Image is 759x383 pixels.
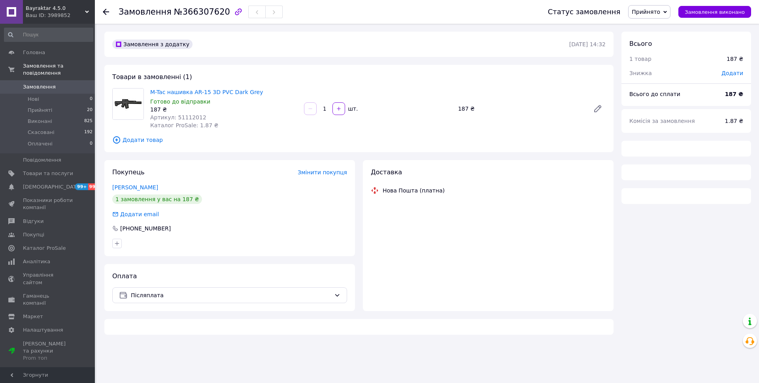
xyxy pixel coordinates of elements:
[26,5,85,12] span: Bayraktar 4.5.0
[111,210,160,218] div: Додати email
[629,91,680,97] span: Всього до сплати
[727,55,743,63] div: 187 ₴
[150,122,218,128] span: Каталог ProSale: 1.87 ₴
[26,12,95,19] div: Ваш ID: 3989852
[84,118,93,125] span: 825
[23,197,73,211] span: Показники роботи компанії
[113,89,143,119] img: M-Tac нашивка AR-15 3D PVC Dark Grey
[346,105,359,113] div: шт.
[23,258,50,265] span: Аналітика
[90,140,93,147] span: 0
[112,194,202,204] div: 1 замовлення у вас на 187 ₴
[28,96,39,103] span: Нові
[112,272,137,280] span: Оплата
[548,8,621,16] div: Статус замовлення
[150,89,263,95] a: M-Tac нашивка AR-15 3D PVC Dark Grey
[23,245,66,252] span: Каталог ProSale
[371,168,402,176] span: Доставка
[131,291,331,300] span: Післяплата
[112,40,193,49] div: Замовлення з додатку
[23,292,73,307] span: Гаманець компанії
[4,28,93,42] input: Пошук
[23,340,73,362] span: [PERSON_NAME] та рахунки
[28,140,53,147] span: Оплачені
[23,83,56,91] span: Замовлення
[629,56,651,62] span: 1 товар
[112,184,158,191] a: [PERSON_NAME]
[28,129,55,136] span: Скасовані
[23,326,63,334] span: Налаштування
[629,70,652,76] span: Знижка
[678,6,751,18] button: Замовлення виконано
[298,169,347,175] span: Змінити покупця
[112,136,606,144] span: Додати товар
[23,170,73,177] span: Товари та послуги
[75,183,88,190] span: 99+
[23,355,73,362] div: Prom топ
[23,49,45,56] span: Головна
[84,129,93,136] span: 192
[23,218,43,225] span: Відгуки
[590,101,606,117] a: Редагувати
[119,210,160,218] div: Додати email
[721,70,743,76] span: Додати
[174,7,230,17] span: №366307620
[28,107,52,114] span: Прийняті
[725,118,743,124] span: 1.87 ₴
[629,118,695,124] span: Комісія за замовлення
[632,9,660,15] span: Прийнято
[569,41,606,47] time: [DATE] 14:32
[87,107,93,114] span: 20
[455,103,587,114] div: 187 ₴
[725,91,743,97] b: 187 ₴
[23,231,44,238] span: Покупці
[103,8,109,16] div: Повернутися назад
[23,183,81,191] span: [DEMOGRAPHIC_DATA]
[23,157,61,164] span: Повідомлення
[685,9,745,15] span: Замовлення виконано
[112,73,192,81] span: Товари в замовленні (1)
[23,313,43,320] span: Маркет
[150,98,210,105] span: Готово до відправки
[88,183,101,190] span: 99+
[381,187,447,194] div: Нова Пошта (платна)
[119,7,172,17] span: Замовлення
[150,106,298,113] div: 187 ₴
[150,114,206,121] span: Артикул: 51112012
[23,62,95,77] span: Замовлення та повідомлення
[23,272,73,286] span: Управління сайтом
[28,118,52,125] span: Виконані
[112,168,145,176] span: Покупець
[629,40,652,47] span: Всього
[119,225,172,232] div: [PHONE_NUMBER]
[90,96,93,103] span: 0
